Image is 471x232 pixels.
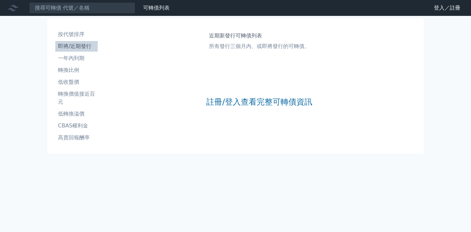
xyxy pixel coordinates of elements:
a: 一年內到期 [55,53,98,64]
a: 註冊/登入查看完整可轉債資訊 [206,97,312,107]
p: 所有發行三個月內、或即將發行的可轉債。 [209,42,310,50]
a: 低轉換溢價 [55,109,98,119]
li: 低收盤價 [55,78,98,86]
li: 按代號排序 [55,30,98,38]
li: 轉換價值接近百元 [55,90,98,106]
a: 登入／註冊 [429,3,466,13]
a: 轉換價值接近百元 [55,89,98,107]
a: 可轉債列表 [143,5,170,11]
a: 高賣回報酬率 [55,132,98,143]
li: 高賣回報酬率 [55,134,98,142]
a: 低收盤價 [55,77,98,87]
a: CBAS權利金 [55,120,98,131]
input: 搜尋可轉債 代號／名稱 [29,2,135,14]
li: 低轉換溢價 [55,110,98,118]
a: 轉換比例 [55,65,98,75]
h1: 近期新發行可轉債列表 [209,32,310,40]
li: 一年內到期 [55,54,98,62]
li: 即將/近期發行 [55,42,98,50]
a: 即將/近期發行 [55,41,98,52]
li: CBAS權利金 [55,122,98,130]
li: 轉換比例 [55,66,98,74]
a: 按代號排序 [55,29,98,40]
